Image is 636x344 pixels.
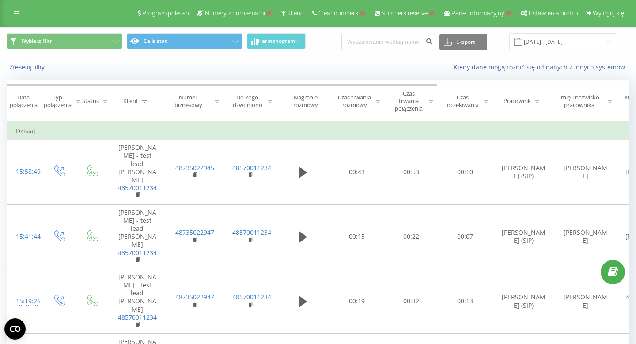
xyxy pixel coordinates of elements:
[318,10,358,17] span: Clear numbers
[4,318,26,340] button: Open CMP widget
[166,94,211,109] div: Numer biznesowy
[175,228,214,237] a: 48735022947
[385,140,438,204] td: 00:53
[118,313,157,321] a: 48570011234
[109,140,166,204] td: [PERSON_NAME] - test lead [PERSON_NAME]
[454,63,629,71] a: Kiedy dane mogą różnić się od danych z innych systemów
[493,204,555,269] td: [PERSON_NAME] (SIP)
[341,34,435,50] input: Wyszukiwanie według numeru
[329,140,385,204] td: 00:43
[555,269,617,333] td: [PERSON_NAME]
[287,10,305,17] span: Klienci
[232,164,271,172] a: 48570011234
[438,140,493,204] td: 00:10
[438,204,493,269] td: 00:07
[381,10,428,17] span: Numbers reserve
[555,140,617,204] td: [PERSON_NAME]
[44,94,72,109] div: Typ połączenia
[109,204,166,269] td: [PERSON_NAME] - test lead [PERSON_NAME]
[493,140,555,204] td: [PERSON_NAME] (SIP)
[445,94,480,109] div: Czas oczekiwania
[529,10,578,17] span: Ustawienia profilu
[21,38,52,45] span: Wybierz Filtr
[123,97,138,105] div: Klient
[329,269,385,333] td: 00:19
[284,94,327,109] div: Nagranie rozmowy
[555,94,604,109] div: Imię i nazwisko pracownika
[16,293,34,310] div: 15:19:26
[385,204,438,269] td: 00:22
[231,94,264,109] div: Do kogo dzwoniono
[439,34,487,50] button: Eksport
[329,204,385,269] td: 00:15
[232,228,271,237] a: 48570011234
[503,97,531,105] div: Pracownik
[258,38,295,44] span: Harmonogram
[337,94,372,109] div: Czas trwania rozmowy
[142,10,189,17] span: Program poleceń
[451,10,504,17] span: Panel Informacyjny
[16,228,34,245] div: 15:41:44
[7,33,122,49] button: Wybierz Filtr
[118,183,157,192] a: 48570011234
[7,63,49,71] button: Zresetuj filtry
[175,164,214,172] a: 48735022945
[82,97,99,105] div: Status
[493,269,555,333] td: [PERSON_NAME] (SIP)
[205,10,265,17] span: Numery z problemami
[593,10,624,17] span: Wyloguj się
[109,269,166,333] td: [PERSON_NAME] - test lead [PERSON_NAME]
[127,33,242,49] button: Calls stat
[118,248,157,257] a: 48570011234
[438,269,493,333] td: 00:13
[7,94,40,109] div: Data połączenia
[175,293,214,301] a: 48735022947
[392,90,425,112] div: Czas trwania połączenia
[232,293,271,301] a: 48570011234
[247,33,306,49] button: Harmonogram
[16,163,34,180] div: 15:58:49
[385,269,438,333] td: 00:32
[555,204,617,269] td: [PERSON_NAME]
